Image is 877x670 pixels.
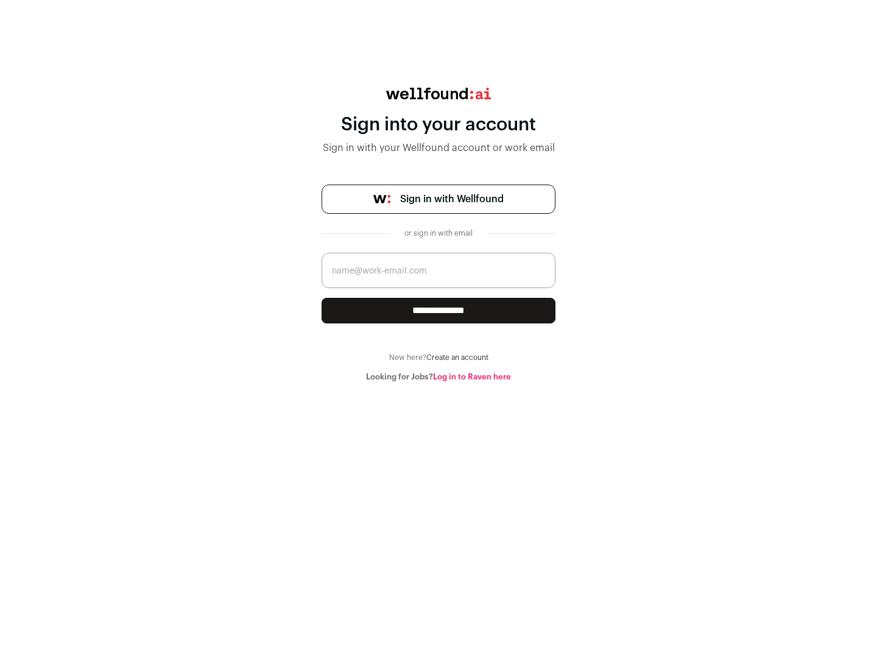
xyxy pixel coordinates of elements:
[322,253,555,288] input: name@work-email.com
[322,185,555,214] a: Sign in with Wellfound
[322,372,555,382] div: Looking for Jobs?
[322,141,555,155] div: Sign in with your Wellfound account or work email
[400,192,504,206] span: Sign in with Wellfound
[322,114,555,136] div: Sign into your account
[386,88,491,99] img: wellfound:ai
[373,195,390,203] img: wellfound-symbol-flush-black-fb3c872781a75f747ccb3a119075da62bfe97bd399995f84a933054e44a575c4.png
[322,353,555,362] div: New here?
[426,354,488,361] a: Create an account
[433,373,511,381] a: Log in to Raven here
[400,228,477,238] div: or sign in with email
